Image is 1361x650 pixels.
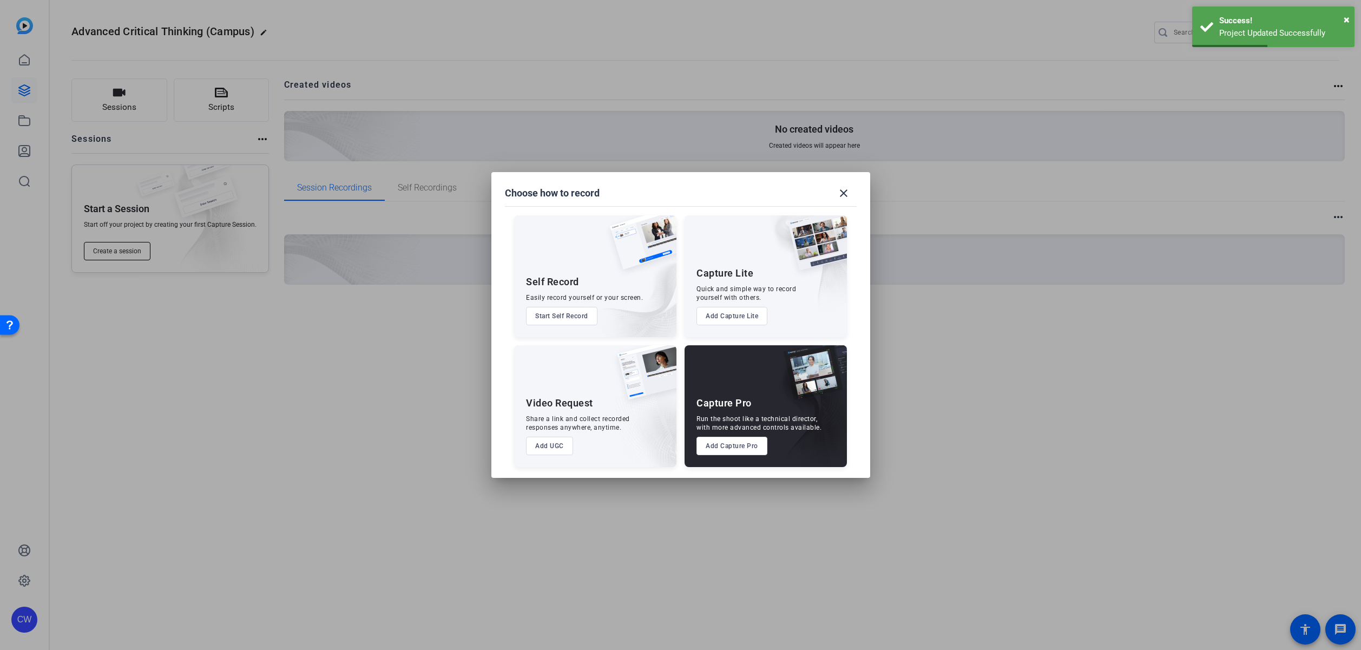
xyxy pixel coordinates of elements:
[526,437,573,455] button: Add UGC
[696,397,752,410] div: Capture Pro
[602,215,676,280] img: self-record.png
[526,275,579,288] div: Self Record
[696,285,796,302] div: Quick and simple way to record yourself with others.
[505,187,600,200] h1: Choose how to record
[696,307,767,325] button: Add Capture Lite
[526,397,593,410] div: Video Request
[526,415,630,432] div: Share a link and collect recorded responses anywhere, anytime.
[614,379,676,467] img: embarkstudio-ugc-content.png
[696,437,767,455] button: Add Capture Pro
[526,293,643,302] div: Easily record yourself or your screen.
[837,187,850,200] mat-icon: close
[1219,15,1346,27] div: Success!
[775,345,847,411] img: capture-pro.png
[767,359,847,467] img: embarkstudio-capture-pro.png
[1344,11,1350,28] button: Close
[1219,27,1346,40] div: Project Updated Successfully
[696,415,821,432] div: Run the shoot like a technical director, with more advanced controls available.
[1344,13,1350,26] span: ×
[526,307,597,325] button: Start Self Record
[750,215,847,324] img: embarkstudio-capture-lite.png
[609,345,676,411] img: ugc-content.png
[780,215,847,281] img: capture-lite.png
[582,239,676,337] img: embarkstudio-self-record.png
[696,267,753,280] div: Capture Lite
